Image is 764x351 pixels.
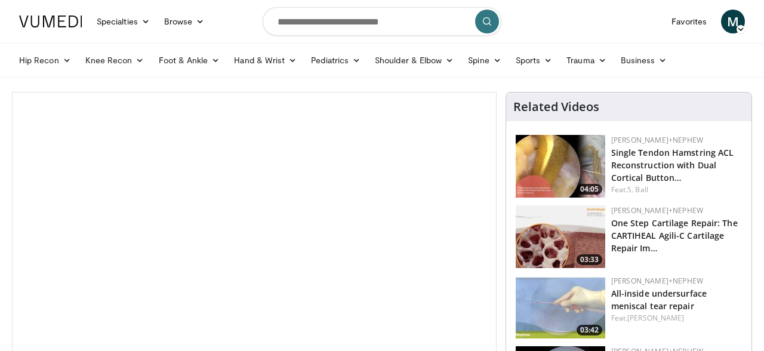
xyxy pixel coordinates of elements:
img: VuMedi Logo [19,16,82,27]
a: S. Ball [627,184,648,195]
a: Trauma [559,48,614,72]
a: [PERSON_NAME]+Nephew [611,276,703,286]
a: Shoulder & Elbow [368,48,461,72]
a: 04:05 [516,135,605,198]
img: 781f413f-8da4-4df1-9ef9-bed9c2d6503b.150x105_q85_crop-smart_upscale.jpg [516,205,605,268]
div: Feat. [611,184,742,195]
a: Pediatrics [304,48,368,72]
a: Foot & Ankle [152,48,227,72]
a: 03:42 [516,276,605,338]
a: [PERSON_NAME] [627,313,684,323]
a: [PERSON_NAME]+Nephew [611,135,703,145]
a: Favorites [664,10,714,33]
a: M [721,10,745,33]
div: Feat. [611,313,742,324]
img: 02c34c8e-0ce7-40b9-85e3-cdd59c0970f9.150x105_q85_crop-smart_upscale.jpg [516,276,605,338]
a: Single Tendon Hamstring ACL Reconstruction with Dual Cortical Button… [611,147,734,183]
a: All-inside undersurface meniscal tear repair [611,288,707,312]
a: Specialties [90,10,157,33]
a: One Step Cartilage Repair: The CARTIHEAL Agili-C Cartilage Repair Im… [611,217,738,254]
a: [PERSON_NAME]+Nephew [611,205,703,215]
a: 03:33 [516,205,605,268]
h4: Related Videos [513,100,599,114]
span: 03:42 [577,325,602,335]
a: Knee Recon [78,48,152,72]
a: Hand & Wrist [227,48,304,72]
a: Hip Recon [12,48,78,72]
span: 04:05 [577,184,602,195]
span: 03:33 [577,254,602,265]
a: Browse [157,10,212,33]
a: Sports [509,48,560,72]
input: Search topics, interventions [263,7,501,36]
a: Spine [461,48,508,72]
a: Business [614,48,674,72]
img: 47fc3831-2644-4472-a478-590317fb5c48.150x105_q85_crop-smart_upscale.jpg [516,135,605,198]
